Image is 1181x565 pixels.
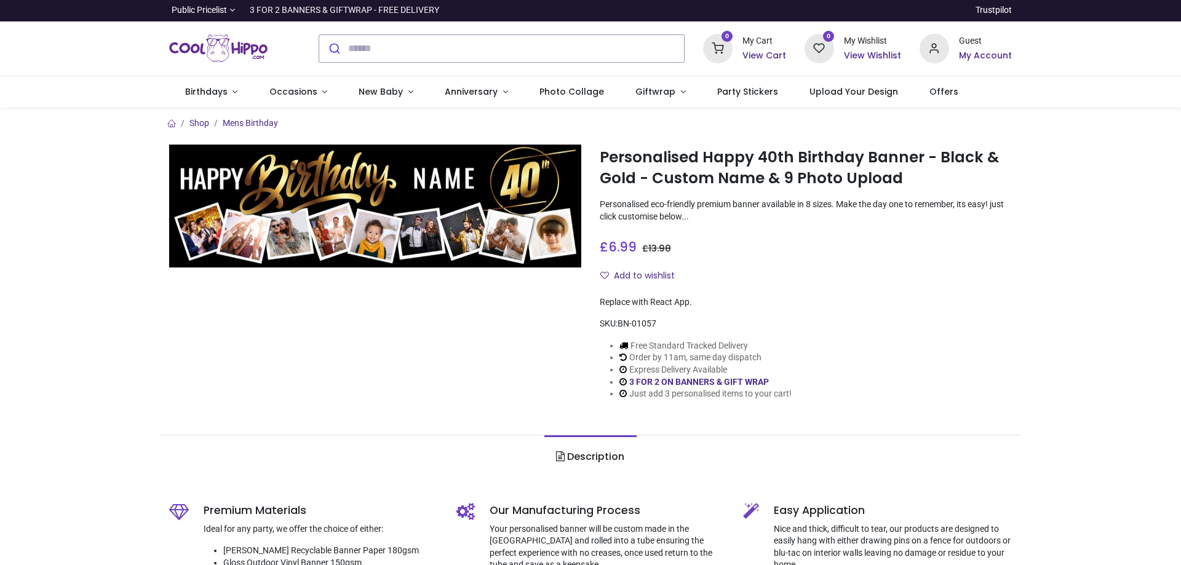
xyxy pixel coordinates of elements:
h5: Our Manufacturing Process [490,503,725,518]
div: Guest [959,35,1012,47]
a: Description [544,435,636,478]
button: Add to wishlistAdd to wishlist [600,266,685,286]
a: New Baby [343,76,429,108]
div: 3 FOR 2 BANNERS & GIFTWRAP - FREE DELIVERY [250,4,439,17]
p: Ideal for any party, we offer the choice of either: [204,523,438,535]
span: Photo Collage [539,85,604,98]
h5: Premium Materials [204,503,438,518]
i: Add to wishlist [600,271,609,280]
a: Trustpilot [976,4,1012,17]
a: Birthdays [169,76,253,108]
span: £ [642,242,671,255]
li: Just add 3 personalised items to your cart! [619,388,792,400]
a: Anniversary [429,76,523,108]
li: Order by 11am, same day dispatch [619,352,792,364]
h5: Easy Application [774,503,1012,518]
span: Anniversary [445,85,498,98]
a: Giftwrap [619,76,701,108]
span: Offers [929,85,958,98]
a: My Account [959,50,1012,62]
li: Free Standard Tracked Delivery [619,340,792,352]
li: [PERSON_NAME] Recyclable Banner Paper 180gsm [223,545,438,557]
span: Upload Your Design [809,85,898,98]
img: Cool Hippo [169,31,268,66]
div: My Wishlist [844,35,901,47]
a: Occasions [253,76,343,108]
a: Logo of Cool Hippo [169,31,268,66]
span: BN-01057 [618,318,656,328]
div: Replace with React App. [600,296,1012,309]
a: Mens Birthday [223,118,278,128]
img: Personalised Happy 40th Birthday Banner - Black & Gold - Custom Name & 9 Photo Upload [169,144,581,268]
sup: 0 [722,31,733,42]
a: 3 FOR 2 ON BANNERS & GIFT WRAP [629,377,769,387]
span: New Baby [359,85,403,98]
span: Occasions [269,85,317,98]
a: Shop [189,118,209,128]
span: Giftwrap [635,85,675,98]
a: View Cart [742,50,786,62]
span: 6.99 [608,238,637,256]
span: Birthdays [185,85,228,98]
span: Party Stickers [717,85,778,98]
button: Submit [319,35,348,62]
a: 0 [805,42,834,52]
span: Public Pricelist [172,4,227,17]
a: Public Pricelist [169,4,235,17]
span: 13.98 [648,242,671,255]
a: View Wishlist [844,50,901,62]
p: Personalised eco-friendly premium banner available in 8 sizes. Make the day one to remember, its ... [600,199,1012,223]
div: SKU: [600,318,1012,330]
div: My Cart [742,35,786,47]
h1: Personalised Happy 40th Birthday Banner - Black & Gold - Custom Name & 9 Photo Upload [600,147,1012,189]
a: 0 [703,42,733,52]
sup: 0 [823,31,835,42]
li: Express Delivery Available [619,364,792,376]
span: £ [600,238,637,256]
